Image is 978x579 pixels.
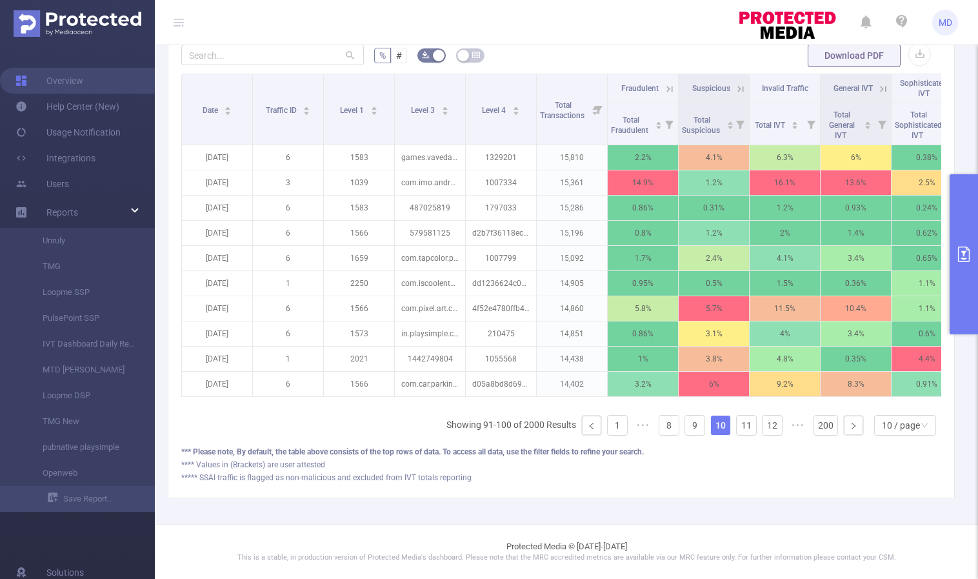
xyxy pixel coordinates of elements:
[608,321,678,346] p: 0.86%
[26,228,139,254] a: Unruly
[224,105,232,112] div: Sort
[48,486,155,512] a: Save Report...
[892,321,962,346] p: 0.6%
[15,119,121,145] a: Usage Notification
[26,331,139,357] a: IVT Dashboard Daily Report
[660,103,678,145] i: Filter menu
[441,105,448,108] i: icon: caret-up
[750,372,820,396] p: 9.2%
[750,196,820,220] p: 1.2%
[253,271,323,296] p: 1
[892,271,962,296] p: 1.1%
[882,416,920,435] div: 10 / page
[253,145,323,170] p: 6
[608,246,678,270] p: 1.7%
[466,170,536,195] p: 1007334
[621,84,659,93] span: Fraudulent
[422,51,430,59] i: icon: bg-colors
[303,105,310,112] div: Sort
[537,372,607,396] p: 14,402
[26,460,139,486] a: Openweb
[679,321,749,346] p: 3.1%
[182,170,252,195] p: [DATE]
[370,105,377,108] i: icon: caret-up
[253,347,323,371] p: 1
[303,105,310,108] i: icon: caret-up
[537,221,607,245] p: 15,196
[750,347,820,371] p: 4.8%
[829,110,855,140] span: Total General IVT
[608,196,678,220] p: 0.86%
[26,434,139,460] a: pubnative playsimple
[864,119,872,123] i: icon: caret-up
[821,321,891,346] p: 3.4%
[608,170,678,195] p: 14.9%
[588,422,595,430] i: icon: left
[679,246,749,270] p: 2.4%
[750,145,820,170] p: 6.3%
[253,296,323,321] p: 6
[833,84,873,93] span: General IVT
[411,106,437,115] span: Level 3
[731,103,749,145] i: Filter menu
[821,271,891,296] p: 0.36%
[608,221,678,245] p: 0.8%
[685,416,704,435] a: 9
[726,119,733,123] i: icon: caret-up
[750,246,820,270] p: 4.1%
[182,196,252,220] p: [DATE]
[679,271,749,296] p: 0.5%
[750,170,820,195] p: 16.1%
[684,415,705,436] li: 9
[395,372,465,396] p: com.car.parking.bus.mania.traffic.jam
[813,415,838,436] li: 200
[814,416,837,435] a: 200
[26,409,139,434] a: TMG New
[737,416,756,435] a: 11
[821,246,891,270] p: 3.4%
[736,415,757,436] li: 11
[46,199,78,225] a: Reports
[512,110,519,114] i: icon: caret-down
[225,110,232,114] i: icon: caret-down
[537,321,607,346] p: 14,851
[253,372,323,396] p: 6
[182,372,252,396] p: [DATE]
[655,119,663,127] div: Sort
[26,305,139,331] a: PulsePoint SSP
[679,296,749,321] p: 5.7%
[611,116,650,135] span: Total Fraudulent
[324,196,394,220] p: 1583
[763,416,782,435] a: 12
[182,221,252,245] p: [DATE]
[266,106,299,115] span: Traffic ID
[608,296,678,321] p: 5.8%
[182,296,252,321] p: [DATE]
[821,372,891,396] p: 8.3%
[203,106,220,115] span: Date
[466,196,536,220] p: 1797033
[750,321,820,346] p: 4%
[873,103,891,145] i: Filter menu
[395,296,465,321] p: com.pixel.art.coloring.color.number
[608,347,678,371] p: 1%
[655,124,662,128] i: icon: caret-down
[155,524,978,579] footer: Protected Media © [DATE]-[DATE]
[182,321,252,346] p: [DATE]
[802,103,820,145] i: Filter menu
[821,145,891,170] p: 6%
[182,271,252,296] p: [DATE]
[608,145,678,170] p: 2.2%
[537,347,607,371] p: 14,438
[181,472,941,483] div: ***** SSAI traffic is flagged as non-malicious and excluded from IVT totals reporting
[182,246,252,270] p: [DATE]
[750,296,820,321] p: 11.5%
[187,553,946,564] p: This is a stable, in production version of Protected Media's dashboard. Please note that the MRC ...
[537,145,607,170] p: 15,810
[182,145,252,170] p: [DATE]
[679,372,749,396] p: 6%
[792,124,799,128] i: icon: caret-down
[633,415,654,436] li: Previous 5 Pages
[540,101,586,120] span: Total Transactions
[608,271,678,296] p: 0.95%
